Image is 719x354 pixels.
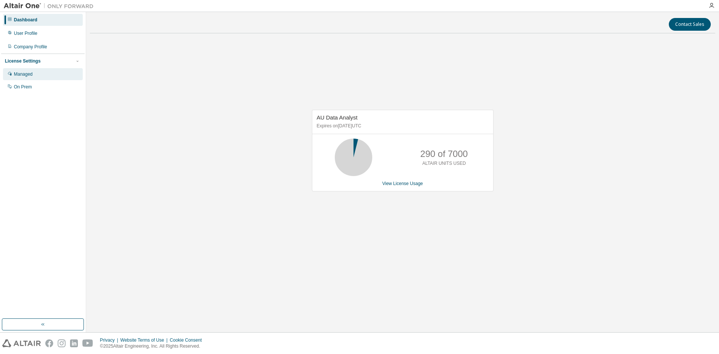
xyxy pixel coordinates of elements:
span: AU Data Analyst [317,114,358,121]
p: Expires on [DATE] UTC [317,123,487,129]
div: On Prem [14,84,32,90]
p: 290 of 7000 [420,148,468,160]
a: View License Usage [382,181,423,186]
img: instagram.svg [58,339,66,347]
div: Dashboard [14,17,37,23]
div: Company Profile [14,44,47,50]
p: ALTAIR UNITS USED [422,160,466,167]
img: Altair One [4,2,97,10]
img: youtube.svg [82,339,93,347]
div: Website Terms of Use [120,337,170,343]
img: altair_logo.svg [2,339,41,347]
p: © 2025 Altair Engineering, Inc. All Rights Reserved. [100,343,206,350]
div: User Profile [14,30,37,36]
img: linkedin.svg [70,339,78,347]
div: Managed [14,71,33,77]
img: facebook.svg [45,339,53,347]
div: License Settings [5,58,40,64]
div: Cookie Consent [170,337,206,343]
button: Contact Sales [669,18,711,31]
div: Privacy [100,337,120,343]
